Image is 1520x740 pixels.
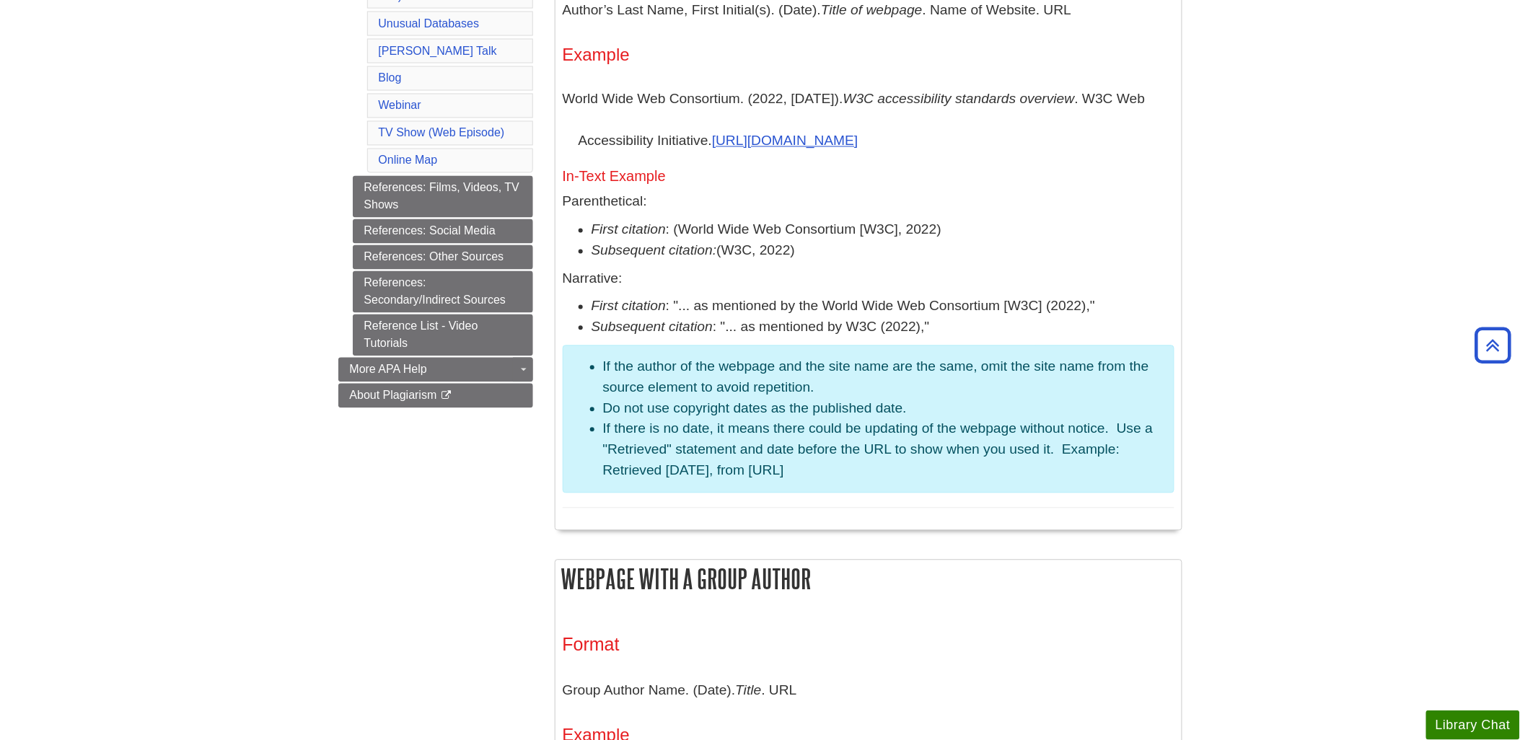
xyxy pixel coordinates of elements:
li: (W3C, 2022) [592,241,1174,262]
h3: Format [563,635,1174,656]
h2: Webpage with a group author [555,560,1182,599]
a: More APA Help [338,358,533,382]
li: Do not use copyright dates as the published date. [603,399,1163,420]
i: This link opens in a new window [440,392,452,401]
li: If there is no date, it means there could be updating of the webpage without notice. Use a "Retri... [603,419,1163,481]
span: About Plagiarism [350,389,437,402]
button: Library Chat [1426,710,1520,740]
a: Blog [379,72,402,84]
a: References: Secondary/Indirect Sources [353,271,533,313]
em: First citation [592,222,666,237]
a: Reference List - Video Tutorials [353,314,533,356]
a: [URL][DOMAIN_NAME] [712,133,858,149]
i: Title of webpage [821,2,923,17]
em: Subsequent citation [592,320,713,335]
a: References: Other Sources [353,245,533,270]
a: TV Show (Web Episode) [379,127,505,139]
h5: In-Text Example [563,169,1174,185]
li: : "... as mentioned by the World Wide Web Consortium [W3C] (2022)," [592,296,1174,317]
em: First citation [592,299,666,314]
a: Back to Top [1470,335,1516,355]
span: More APA Help [350,364,427,376]
a: Online Map [379,154,438,167]
h4: Example [563,45,1174,64]
i: Subsequent citation: [592,243,717,258]
a: References: Films, Videos, TV Shows [353,176,533,218]
p: Group Author Name. (Date). . URL [563,670,1174,712]
p: Parenthetical: [563,192,1174,213]
a: References: Social Media [353,219,533,244]
a: Webinar [379,100,421,112]
a: [PERSON_NAME] Talk [379,45,497,57]
i: Title [735,683,761,698]
a: About Plagiarism [338,384,533,408]
p: Narrative: [563,269,1174,290]
a: Unusual Databases [379,17,480,30]
i: W3C accessibility standards overview [843,92,1075,107]
li: If the author of the webpage and the site name are the same, omit the site name from the source e... [603,357,1163,399]
li: : "... as mentioned by W3C (2022)," [592,317,1174,338]
p: World Wide Web Consortium. (2022, [DATE]). . W3C Web Accessibility Initiative. [563,79,1174,162]
li: : (World Wide Web Consortium [W3C], 2022) [592,220,1174,241]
